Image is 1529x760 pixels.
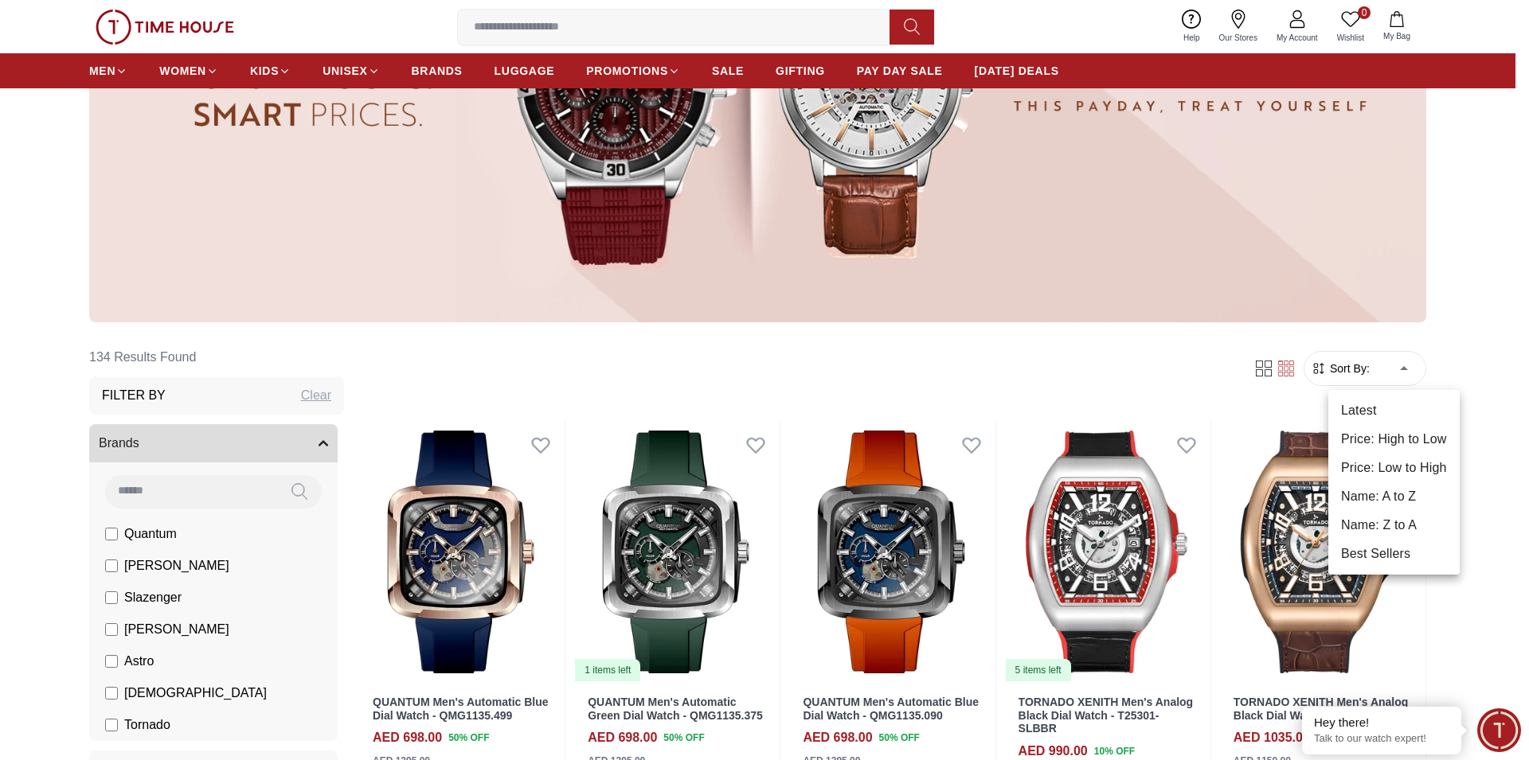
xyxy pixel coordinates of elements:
li: Name: A to Z [1328,482,1460,511]
div: Chat Widget [1477,708,1521,752]
div: Hey there! [1314,715,1449,731]
li: Price: Low to High [1328,454,1460,482]
li: Price: High to Low [1328,425,1460,454]
li: Latest [1328,396,1460,425]
li: Best Sellers [1328,540,1460,568]
li: Name: Z to A [1328,511,1460,540]
p: Talk to our watch expert! [1314,732,1449,746]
